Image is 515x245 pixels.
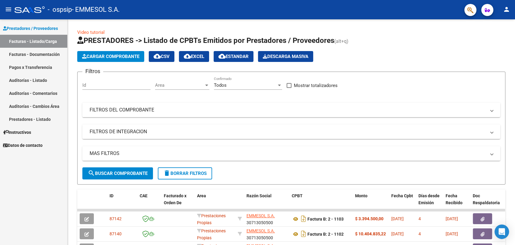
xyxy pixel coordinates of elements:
span: Cargar Comprobante [82,54,139,59]
span: Instructivos [3,129,31,136]
datatable-header-cell: ID [107,189,137,216]
button: Estandar [214,51,253,62]
span: Días desde Emisión [418,193,440,205]
strong: $ 3.394.500,00 [355,216,383,221]
mat-expansion-panel-header: FILTROS DE INTEGRACION [82,124,500,139]
span: - ospsip [48,3,72,16]
span: [DATE] [446,231,458,236]
datatable-header-cell: CPBT [289,189,353,216]
mat-icon: search [88,169,95,177]
span: Estandar [218,54,249,59]
mat-panel-title: FILTROS DEL COMPROBANTE [90,107,486,113]
span: [DATE] [391,231,404,236]
div: 30713050500 [246,227,287,240]
datatable-header-cell: Facturado x Orden De [161,189,195,216]
button: CSV [149,51,174,62]
i: Descargar documento [300,229,307,239]
span: 4 [418,216,421,221]
button: Descarga Masiva [258,51,313,62]
span: Area [155,82,204,88]
span: Mostrar totalizadores [294,82,338,89]
span: Todos [214,82,227,88]
span: Area [197,193,206,198]
strong: Factura B: 2 - 1103 [307,217,344,221]
span: Razón Social [246,193,272,198]
span: CAE [140,193,148,198]
span: Datos de contacto [3,142,43,149]
mat-icon: delete [163,169,170,177]
datatable-header-cell: Doc Respaldatoria [470,189,507,216]
app-download-masive: Descarga masiva de comprobantes (adjuntos) [258,51,313,62]
span: Prestaciones Propias [197,213,226,225]
mat-panel-title: FILTROS DE INTEGRACION [90,128,486,135]
mat-icon: cloud_download [154,53,161,60]
datatable-header-cell: Razón Social [244,189,289,216]
span: Monto [355,193,367,198]
span: 87140 [110,231,122,236]
mat-icon: person [503,6,510,13]
datatable-header-cell: Monto [353,189,389,216]
div: 30713050500 [246,212,287,225]
span: Prestaciones Propias [197,228,226,240]
span: Doc Respaldatoria [473,193,500,205]
datatable-header-cell: Area [195,189,235,216]
span: Buscar Comprobante [88,171,148,176]
button: Cargar Comprobante [77,51,144,62]
span: [DATE] [391,216,404,221]
datatable-header-cell: Fecha Cpbt [389,189,416,216]
mat-expansion-panel-header: MAS FILTROS [82,146,500,161]
mat-icon: menu [5,6,12,13]
mat-panel-title: MAS FILTROS [90,150,486,157]
span: (alt+q) [334,38,348,44]
span: PRESTADORES -> Listado de CPBTs Emitidos por Prestadores / Proveedores [77,36,334,45]
span: ID [110,193,113,198]
span: Prestadores / Proveedores [3,25,58,32]
datatable-header-cell: Días desde Emisión [416,189,443,216]
span: 87142 [110,216,122,221]
span: CPBT [292,193,303,198]
span: CSV [154,54,170,59]
span: Facturado x Orden De [164,193,186,205]
span: [DATE] [446,216,458,221]
span: - EMMESOL S.A. [72,3,120,16]
span: Fecha Recibido [446,193,463,205]
strong: Factura B: 2 - 1102 [307,232,344,237]
span: Fecha Cpbt [391,193,413,198]
datatable-header-cell: Fecha Recibido [443,189,470,216]
datatable-header-cell: CAE [137,189,161,216]
span: EXCEL [184,54,204,59]
span: Borrar Filtros [163,171,207,176]
strong: $ 10.404.835,22 [355,231,386,236]
mat-icon: cloud_download [218,53,226,60]
span: EMMESOL S.A. [246,228,275,233]
mat-icon: cloud_download [184,53,191,60]
span: Descarga Masiva [263,54,308,59]
i: Descargar documento [300,214,307,224]
button: EXCEL [179,51,209,62]
mat-expansion-panel-header: FILTROS DEL COMPROBANTE [82,103,500,117]
div: Open Intercom Messenger [494,224,509,239]
button: Buscar Comprobante [82,167,153,179]
a: Video tutorial [77,30,105,35]
button: Borrar Filtros [158,167,212,179]
span: 4 [418,231,421,236]
span: EMMESOL S.A. [246,213,275,218]
h3: Filtros [82,67,103,76]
